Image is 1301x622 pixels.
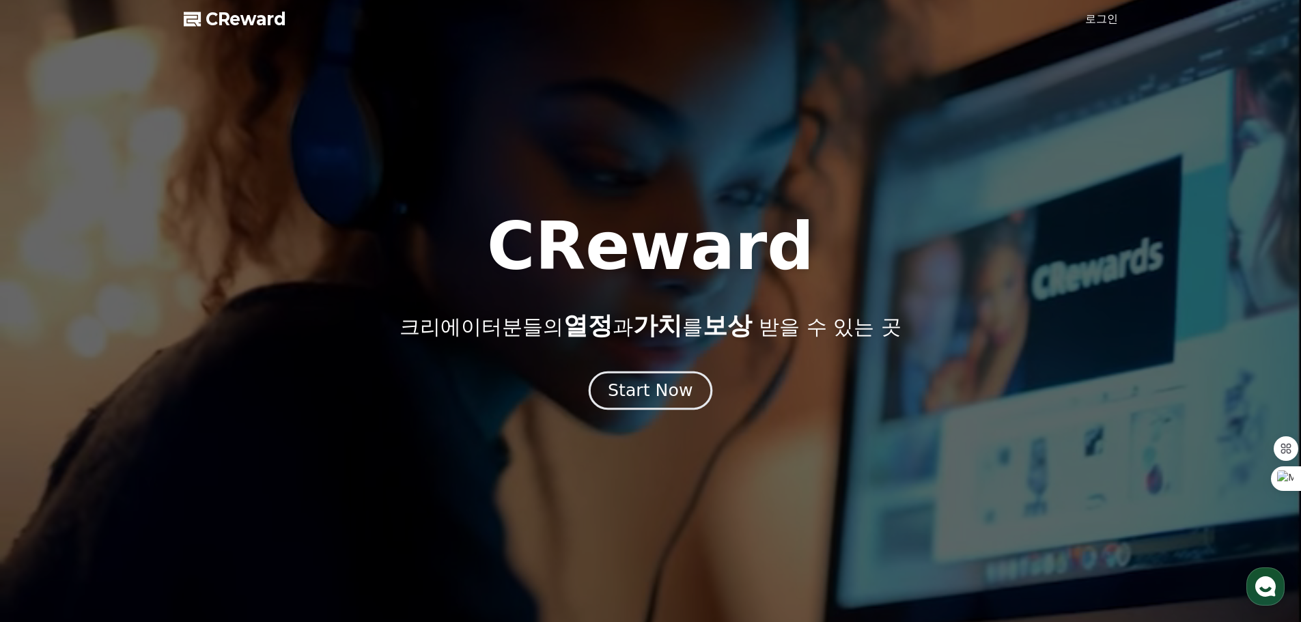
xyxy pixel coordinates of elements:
span: 설정 [211,453,227,464]
a: CReward [184,8,286,30]
a: 대화 [90,433,176,467]
a: 홈 [4,433,90,467]
a: 로그인 [1085,11,1118,27]
span: 열정 [563,311,613,339]
a: 설정 [176,433,262,467]
button: Start Now [589,371,712,410]
span: 홈 [43,453,51,464]
span: 가치 [633,311,682,339]
span: 보상 [703,311,752,339]
h1: CReward [487,214,814,279]
a: Start Now [591,386,710,399]
span: CReward [206,8,286,30]
p: 크리에이터분들의 과 를 받을 수 있는 곳 [400,312,901,339]
div: Start Now [608,379,693,402]
span: 대화 [125,454,141,465]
